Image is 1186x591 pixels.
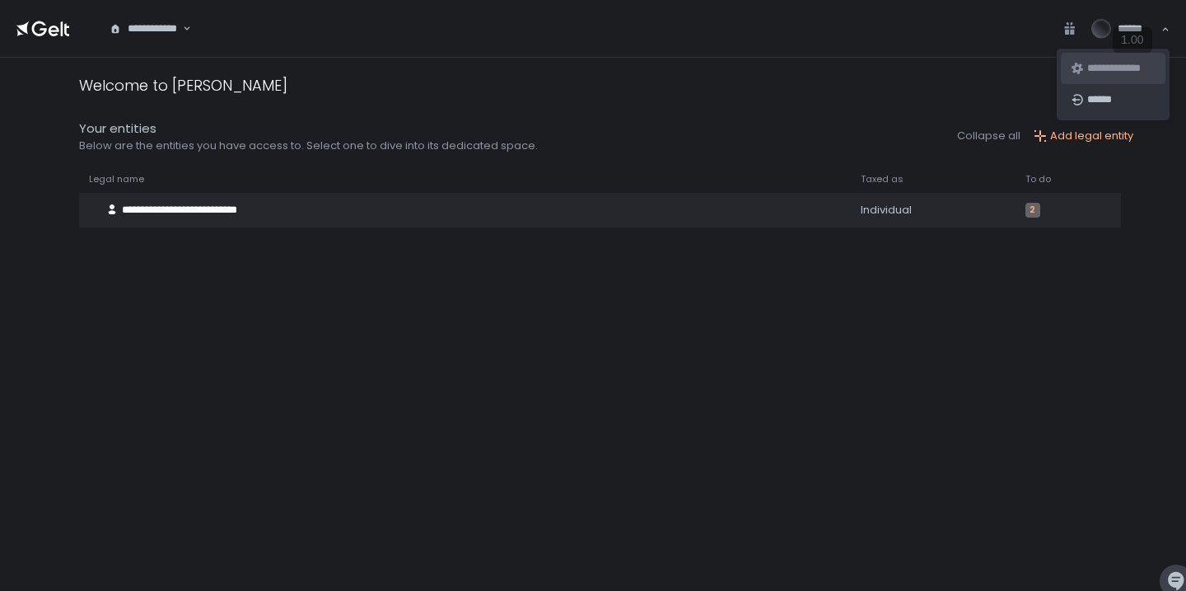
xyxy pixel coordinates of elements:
button: Add legal entity [1034,129,1133,143]
span: 2 [1025,203,1040,218]
div: Search for option [99,12,191,46]
div: Below are the entities you have access to. Select one to dive into its dedicated space. [79,138,538,153]
span: Taxed as [861,173,904,185]
button: Collapse all [957,129,1020,143]
div: Individual [861,203,1006,218]
span: To do [1025,173,1051,185]
input: Search for option [180,21,181,37]
span: Legal name [89,173,144,185]
div: Your entities [79,120,538,138]
div: Welcome to [PERSON_NAME] [79,74,287,96]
